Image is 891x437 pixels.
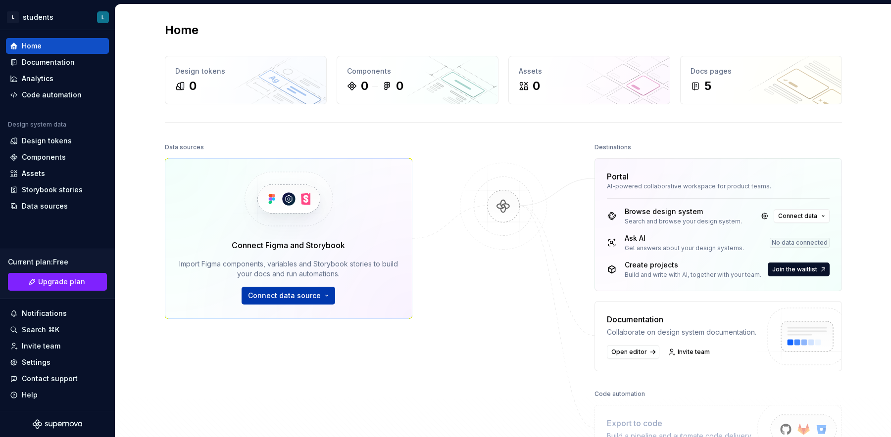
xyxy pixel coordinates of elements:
[22,41,42,51] div: Home
[607,313,756,325] div: Documentation
[6,182,109,198] a: Storybook stories
[774,209,830,223] button: Connect data
[6,133,109,149] a: Design tokens
[22,74,53,84] div: Analytics
[607,417,752,429] div: Export to code
[625,244,744,252] div: Get answers about your design systems.
[232,239,345,251] div: Connect Figma and Storybook
[6,166,109,181] a: Assets
[2,6,113,28] button: LstudentsL
[533,78,540,94] div: 0
[7,11,19,23] div: L
[22,374,78,384] div: Contact support
[165,56,327,104] a: Design tokens0
[678,348,710,356] span: Invite team
[6,322,109,338] button: Search ⌘K
[704,78,711,94] div: 5
[189,78,197,94] div: 0
[22,152,66,162] div: Components
[6,54,109,70] a: Documentation
[22,185,83,195] div: Storybook stories
[6,371,109,387] button: Contact support
[396,78,403,94] div: 0
[22,136,72,146] div: Design tokens
[625,218,742,225] div: Search and browse your design system.
[625,260,761,270] div: Create projects
[337,56,498,104] a: Components00
[8,257,107,267] div: Current plan : Free
[607,345,659,359] a: Open editor
[6,198,109,214] a: Data sources
[23,12,53,22] div: students
[38,277,85,287] span: Upgrade plan
[8,273,107,291] button: Upgrade plan
[101,13,104,21] div: L
[594,140,631,154] div: Destinations
[6,87,109,103] a: Code automation
[165,22,198,38] h2: Home
[22,341,60,351] div: Invite team
[607,171,629,182] div: Portal
[22,357,50,367] div: Settings
[6,306,109,321] button: Notifications
[680,56,842,104] a: Docs pages5
[22,169,45,178] div: Assets
[6,354,109,370] a: Settings
[248,291,321,301] span: Connect data source
[508,56,670,104] a: Assets0
[175,66,316,76] div: Design tokens
[6,338,109,354] a: Invite team
[22,57,75,67] div: Documentation
[22,201,68,211] div: Data sources
[594,387,645,401] div: Code automation
[768,262,830,276] button: Join the waitlist
[165,140,204,154] div: Data sources
[22,90,82,100] div: Code automation
[6,71,109,87] a: Analytics
[607,327,756,337] div: Collaborate on design system documentation.
[22,308,67,318] div: Notifications
[8,121,66,129] div: Design system data
[778,212,817,220] span: Connect data
[607,182,830,190] div: AI-powered collaborative workspace for product teams.
[625,233,744,243] div: Ask AI
[347,66,488,76] div: Components
[33,419,82,429] svg: Supernova Logo
[665,345,714,359] a: Invite team
[22,325,59,335] div: Search ⌘K
[361,78,368,94] div: 0
[691,66,832,76] div: Docs pages
[772,265,817,273] span: Join the waitlist
[179,259,398,279] div: Import Figma components, variables and Storybook stories to build your docs and run automations.
[242,287,335,305] button: Connect data source
[519,66,660,76] div: Assets
[6,38,109,54] a: Home
[611,348,647,356] span: Open editor
[22,390,38,400] div: Help
[6,149,109,165] a: Components
[625,207,742,217] div: Browse design system
[625,271,761,279] div: Build and write with AI, together with your team.
[6,387,109,403] button: Help
[770,238,830,248] div: No data connected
